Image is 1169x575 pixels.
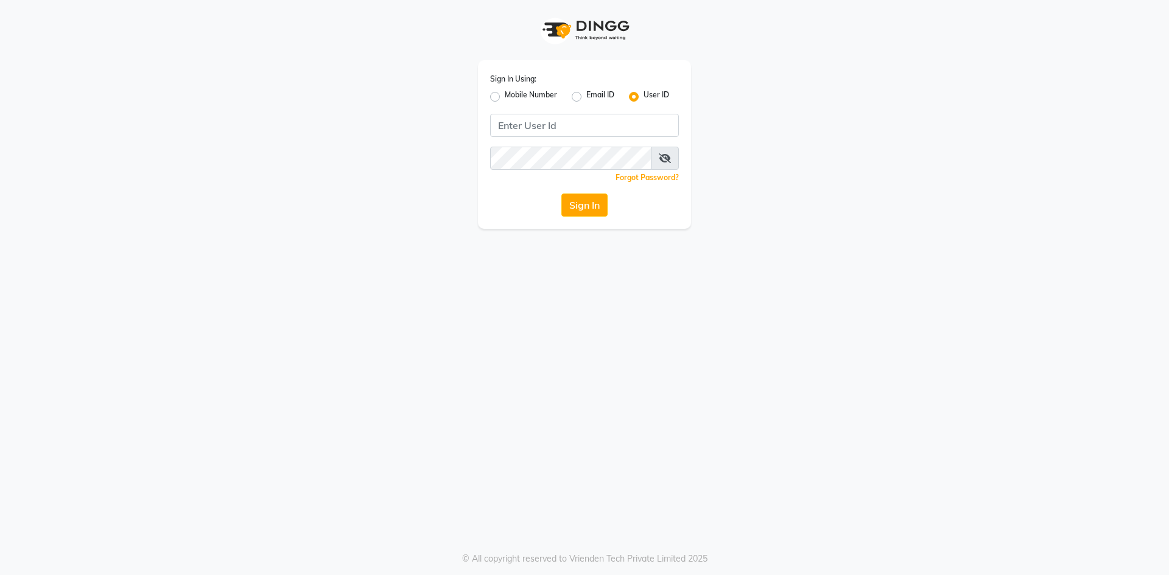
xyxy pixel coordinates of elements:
img: logo1.svg [536,12,633,48]
button: Sign In [561,193,608,217]
input: Username [490,147,651,170]
input: Username [490,114,679,137]
label: Sign In Using: [490,74,536,85]
label: User ID [644,89,669,104]
label: Mobile Number [505,89,557,104]
a: Forgot Password? [616,173,679,182]
label: Email ID [586,89,614,104]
